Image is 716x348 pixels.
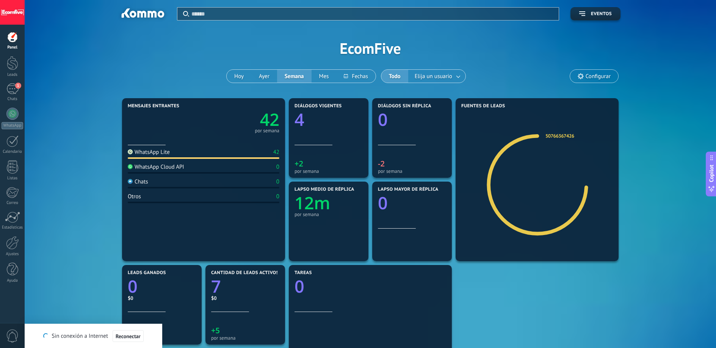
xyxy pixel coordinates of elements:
button: Mes [312,70,337,83]
text: 0 [378,191,388,215]
span: Lapso medio de réplica [295,187,354,192]
span: 1 [15,83,21,89]
div: Leads [2,72,24,77]
div: 0 [276,193,279,200]
a: 7 [211,275,279,298]
span: Reconectar [116,334,141,339]
text: 0 [378,108,388,131]
button: Reconectar [113,330,144,342]
text: +5 [211,325,220,335]
div: Ajustes [2,252,24,257]
div: $0 [128,295,196,301]
span: Configurar [586,73,611,80]
div: por semana [295,212,363,217]
span: Mensajes entrantes [128,103,179,109]
div: Listas [2,176,24,181]
a: 0 [128,275,196,298]
div: por semana [295,168,363,174]
span: Eventos [591,11,612,17]
text: 42 [260,108,279,131]
div: Otros [128,193,141,200]
text: 7 [211,275,221,298]
img: WhatsApp Lite [128,149,133,154]
div: por semana [255,129,279,133]
span: Diálogos sin réplica [378,103,431,109]
div: WhatsApp Lite [128,149,170,156]
div: Ayuda [2,278,24,283]
button: Fechas [336,70,375,83]
span: Diálogos vigentes [295,103,342,109]
text: 4 [295,108,304,131]
a: 50766367426 [545,133,574,139]
span: Leads ganados [128,270,166,276]
button: Ayer [251,70,277,83]
span: Elija un usuario [413,71,454,82]
div: 42 [273,149,279,156]
text: 0 [128,275,138,298]
div: Panel [2,45,24,50]
div: $0 [211,295,279,301]
div: WhatsApp Cloud API [128,163,184,171]
div: Chats [2,97,24,102]
a: 42 [204,108,279,131]
span: Fuentes de leads [461,103,505,109]
img: WhatsApp Cloud API [128,164,133,169]
div: Chats [128,178,148,185]
span: Cantidad de leads activos [211,270,279,276]
text: 0 [295,275,304,298]
button: Semana [277,70,312,83]
div: Correo [2,201,24,205]
div: Sin conexión a Internet [43,330,143,342]
text: 12m [295,191,330,215]
div: 0 [276,163,279,171]
div: 0 [276,178,279,185]
a: 0 [295,275,446,298]
div: por semana [378,168,446,174]
span: Tareas [295,270,312,276]
text: -2 [378,158,385,169]
button: Todo [381,70,408,83]
button: Eventos [570,7,620,20]
div: WhatsApp [2,122,23,129]
div: por semana [211,335,279,341]
div: Estadísticas [2,225,24,230]
button: Elija un usuario [408,70,465,83]
text: +2 [295,158,303,169]
img: Chats [128,179,133,184]
span: Lapso mayor de réplica [378,187,438,192]
div: Calendario [2,149,24,154]
span: Copilot [708,165,715,182]
button: Hoy [227,70,251,83]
